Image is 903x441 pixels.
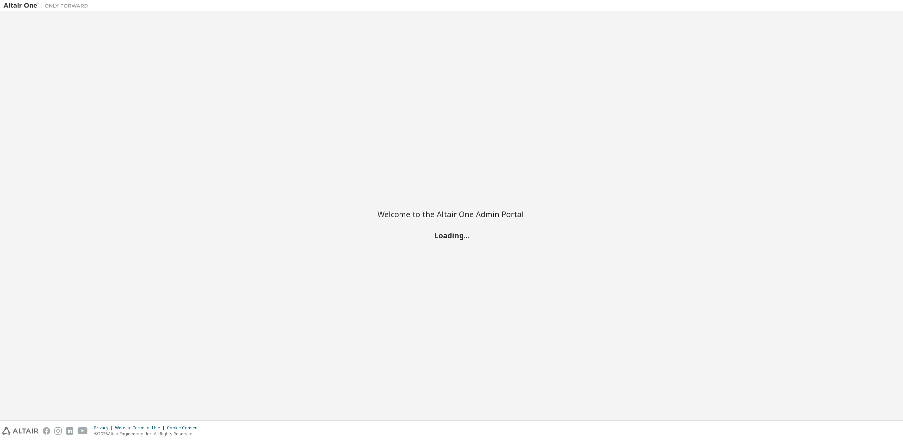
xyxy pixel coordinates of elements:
[4,2,92,9] img: Altair One
[54,427,62,435] img: instagram.svg
[377,231,526,240] h2: Loading...
[94,425,115,431] div: Privacy
[115,425,167,431] div: Website Terms of Use
[167,425,203,431] div: Cookie Consent
[43,427,50,435] img: facebook.svg
[2,427,38,435] img: altair_logo.svg
[78,427,88,435] img: youtube.svg
[377,209,526,219] h2: Welcome to the Altair One Admin Portal
[94,431,203,437] p: © 2025 Altair Engineering, Inc. All Rights Reserved.
[66,427,73,435] img: linkedin.svg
